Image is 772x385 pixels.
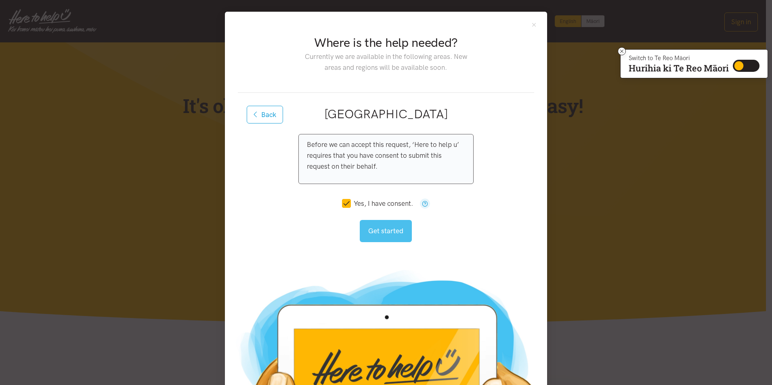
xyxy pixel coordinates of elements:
[360,220,412,242] button: Get started
[307,139,465,172] p: Before we can accept this request, ‘Here to help u’ requires that you have consent to submit this...
[531,21,537,28] button: Close
[629,56,729,61] p: Switch to Te Reo Māori
[251,106,521,123] h2: [GEOGRAPHIC_DATA]
[247,106,283,123] button: Back
[298,34,473,51] h2: Where is the help needed?
[342,200,413,207] label: Yes, I have consent.
[298,51,473,73] p: Currently we are available in the following areas. New areas and regions will be available soon.
[629,65,729,72] p: Hurihia ki Te Reo Māori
